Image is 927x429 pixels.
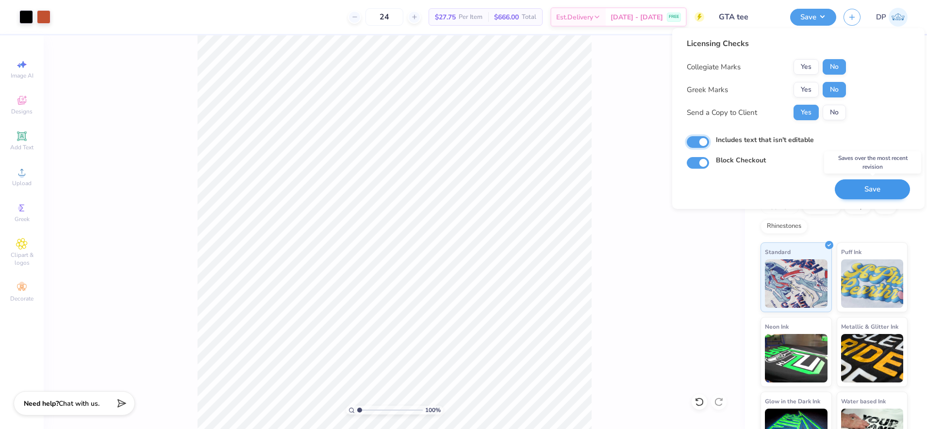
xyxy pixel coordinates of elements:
[11,108,33,115] span: Designs
[24,399,59,408] strong: Need help?
[522,12,536,22] span: Total
[12,179,32,187] span: Upload
[823,59,846,75] button: No
[889,8,908,27] img: Darlene Padilla
[10,295,33,302] span: Decorate
[794,82,819,97] button: Yes
[425,406,441,414] span: 100 %
[823,82,846,97] button: No
[841,259,904,308] img: Puff Ink
[611,12,663,22] span: [DATE] - [DATE]
[494,12,519,22] span: $666.00
[687,62,741,73] div: Collegiate Marks
[841,396,886,406] span: Water based Ink
[687,84,728,95] div: Greek Marks
[824,151,921,174] div: Saves over the most recent revision
[365,8,403,26] input: – –
[716,135,814,145] label: Includes text that isn't editable
[687,107,757,118] div: Send a Copy to Client
[841,334,904,382] img: Metallic & Glitter Ink
[765,247,791,257] span: Standard
[841,321,898,332] span: Metallic & Glitter Ink
[556,12,593,22] span: Est. Delivery
[5,251,39,267] span: Clipart & logos
[11,72,33,79] span: Image AI
[435,12,456,22] span: $27.75
[459,12,482,22] span: Per Item
[790,9,836,26] button: Save
[712,7,783,27] input: Untitled Design
[876,8,908,27] a: DP
[794,105,819,120] button: Yes
[765,396,820,406] span: Glow in the Dark Ink
[823,105,846,120] button: No
[835,179,910,199] button: Save
[10,143,33,151] span: Add Text
[15,215,30,223] span: Greek
[687,38,846,49] div: Licensing Checks
[765,259,828,308] img: Standard
[876,12,886,23] span: DP
[716,155,766,165] label: Block Checkout
[841,247,861,257] span: Puff Ink
[59,399,99,408] span: Chat with us.
[765,334,828,382] img: Neon Ink
[761,219,808,234] div: Rhinestones
[765,321,789,332] span: Neon Ink
[794,59,819,75] button: Yes
[669,14,679,20] span: FREE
